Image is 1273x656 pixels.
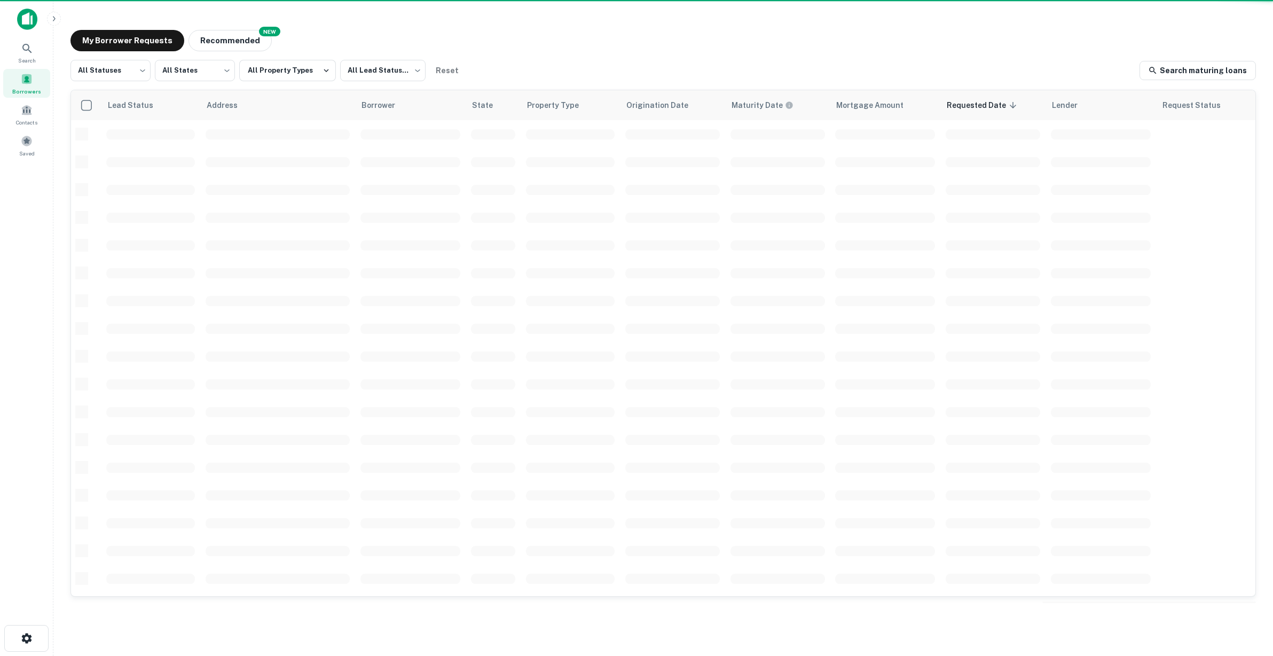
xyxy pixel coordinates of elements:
div: NEW [259,27,280,36]
th: Origination Date [620,90,725,120]
h6: Maturity Date [732,99,783,111]
a: Saved [3,131,50,160]
iframe: Chat Widget [1220,536,1273,588]
span: State [472,99,507,112]
a: Contacts [3,100,50,129]
div: All Statuses [70,57,151,84]
span: Requested Date [947,99,1020,112]
span: Lender [1052,99,1091,112]
span: Origination Date [626,99,702,112]
th: Lender [1046,90,1156,120]
button: Recommended [188,30,272,51]
span: Borrowers [12,87,41,96]
span: Borrower [362,99,409,112]
button: Reset [430,60,464,81]
a: Search [3,38,50,67]
button: All Property Types [239,60,336,81]
th: State [466,90,521,120]
button: My Borrower Requests [70,30,184,51]
img: capitalize-icon.png [17,9,37,30]
th: Lead Status [101,90,200,120]
span: Maturity dates displayed may be estimated. Please contact the lender for the most accurate maturi... [732,99,807,111]
span: Mortgage Amount [836,99,917,112]
th: Property Type [521,90,620,120]
span: Saved [19,149,35,158]
th: Mortgage Amount [830,90,940,120]
span: Property Type [527,99,593,112]
span: Lead Status [107,99,167,112]
th: Maturity dates displayed may be estimated. Please contact the lender for the most accurate maturi... [725,90,830,120]
span: Search [18,56,36,65]
div: All Lead Statuses [340,57,426,84]
th: Address [200,90,355,120]
div: All States [155,57,235,84]
a: Borrowers [3,69,50,98]
th: Borrower [355,90,466,120]
th: Requested Date [940,90,1046,120]
span: Contacts [16,118,37,127]
a: Search maturing loans [1140,61,1256,80]
span: Request Status [1162,99,1235,112]
th: Request Status [1156,90,1255,120]
span: Address [207,99,252,112]
div: Maturity dates displayed may be estimated. Please contact the lender for the most accurate maturi... [732,99,793,111]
